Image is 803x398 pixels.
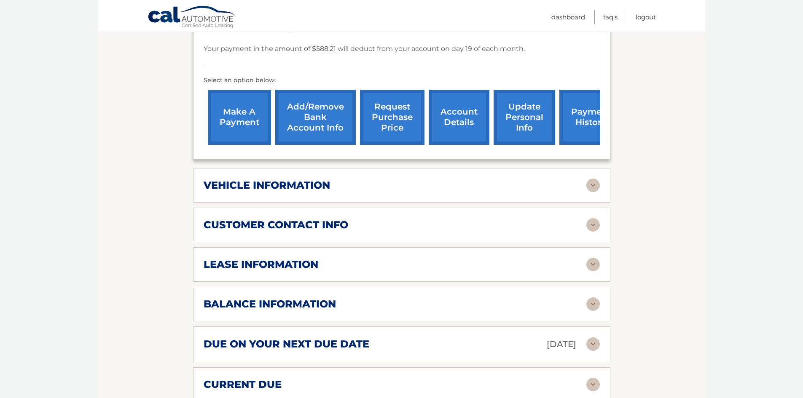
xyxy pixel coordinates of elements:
[204,378,282,391] h2: current due
[586,218,600,232] img: accordion-rest.svg
[586,179,600,192] img: accordion-rest.svg
[586,337,600,351] img: accordion-rest.svg
[551,10,585,24] a: Dashboard
[148,5,236,30] a: Cal Automotive
[547,337,576,352] p: [DATE]
[603,10,618,24] a: FAQ's
[429,90,489,145] a: account details
[216,24,293,32] span: Enrolled For Auto Pay
[208,90,271,145] a: make a payment
[559,90,623,145] a: payment history
[360,90,424,145] a: request purchase price
[275,90,356,145] a: Add/Remove bank account info
[204,219,348,231] h2: customer contact info
[586,297,600,311] img: accordion-rest.svg
[204,179,330,192] h2: vehicle information
[204,298,336,310] h2: balance information
[636,10,656,24] a: Logout
[204,338,369,350] h2: due on your next due date
[204,75,600,85] p: Select an option below:
[204,43,525,55] p: Your payment in the amount of $588.21 will deduct from your account on day 19 of each month.
[204,258,318,271] h2: lease information
[586,258,600,271] img: accordion-rest.svg
[586,378,600,391] img: accordion-rest.svg
[494,90,555,145] a: update personal info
